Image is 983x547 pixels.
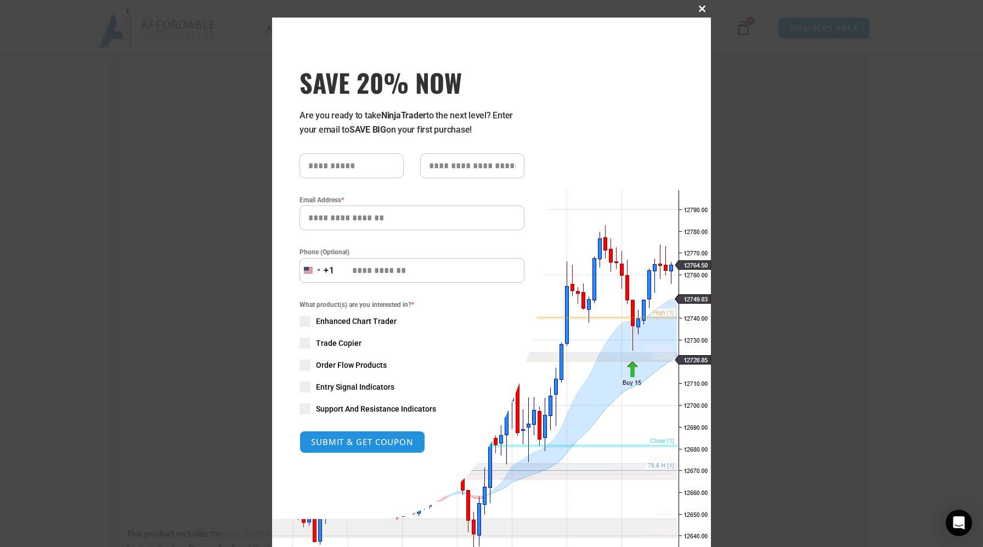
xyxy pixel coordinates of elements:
[300,247,524,258] label: Phone (Optional)
[316,316,397,327] span: Enhanced Chart Trader
[316,360,387,371] span: Order Flow Products
[381,110,426,121] strong: NinjaTrader
[300,381,524,392] label: Entry Signal Indicators
[316,403,436,414] span: Support And Resistance Indicators
[300,299,524,310] span: What product(s) are you interested in?
[300,258,335,283] button: Selected country
[300,338,524,349] label: Trade Copier
[300,316,524,327] label: Enhanced Chart Trader
[300,67,524,98] span: SAVE 20% NOW
[300,195,524,206] label: Email Address
[349,124,386,135] strong: SAVE BIG
[300,109,524,137] p: Are you ready to take to the next level? Enter your email to on your first purchase!
[946,510,972,536] div: Open Intercom Messenger
[300,360,524,371] label: Order Flow Products
[324,264,335,278] div: +1
[300,403,524,414] label: Support And Resistance Indicators
[316,338,361,349] span: Trade Copier
[316,381,394,392] span: Entry Signal Indicators
[300,431,425,453] button: SUBMIT & GET COUPON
